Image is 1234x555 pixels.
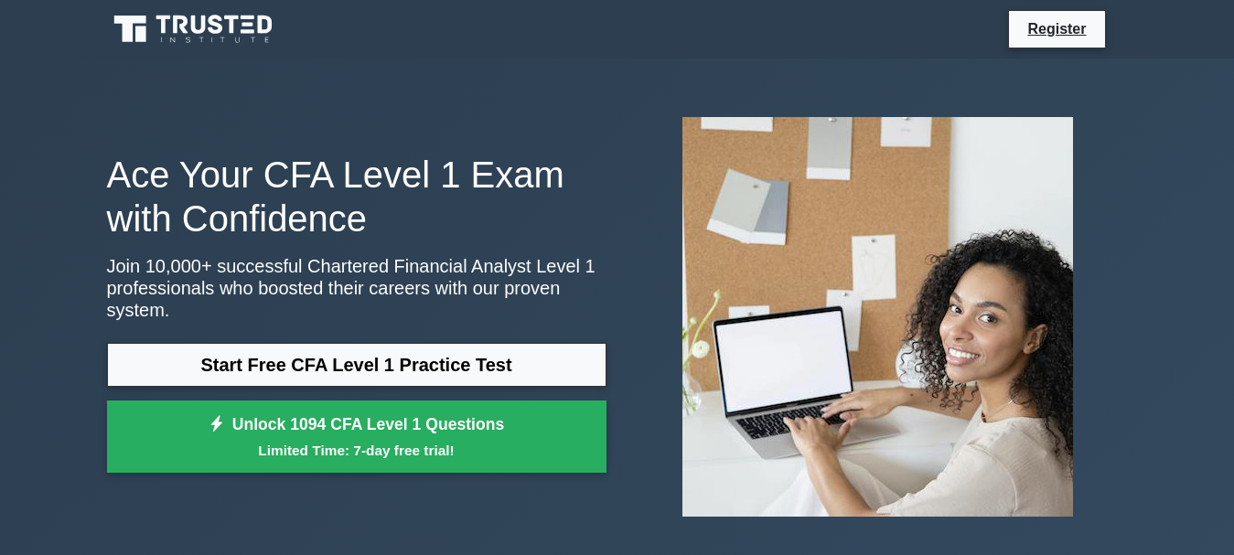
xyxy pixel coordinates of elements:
[1016,17,1097,40] a: Register
[107,255,606,321] p: Join 10,000+ successful Chartered Financial Analyst Level 1 professionals who boosted their caree...
[130,440,584,461] small: Limited Time: 7-day free trial!
[107,400,606,474] a: Unlock 1094 CFA Level 1 QuestionsLimited Time: 7-day free trial!
[107,343,606,387] a: Start Free CFA Level 1 Practice Test
[107,153,606,240] h1: Ace Your CFA Level 1 Exam with Confidence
